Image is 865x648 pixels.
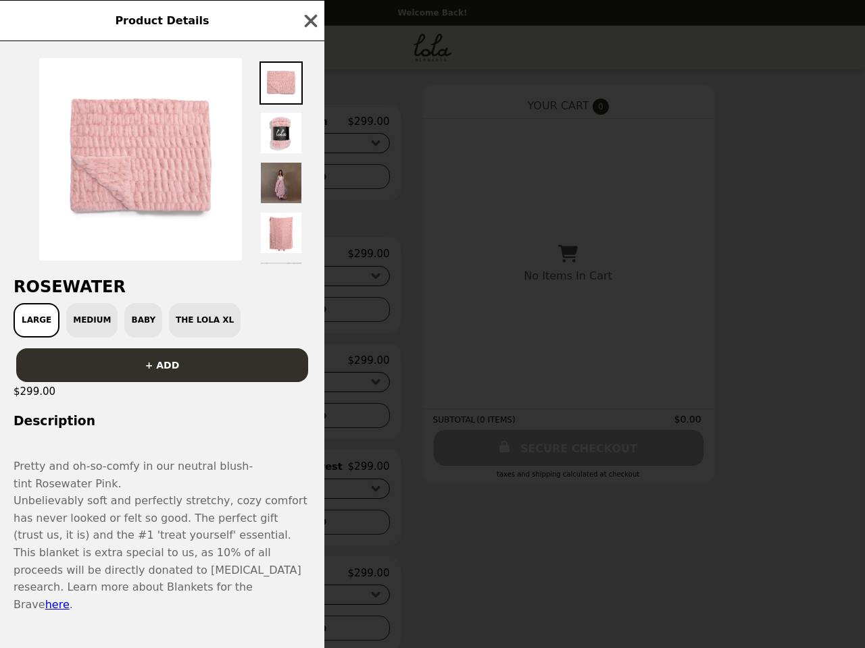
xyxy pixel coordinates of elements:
[115,14,209,27] span: Product Details
[14,460,253,490] span: Pretty and oh-so-comfy in our neutral blush-tint Rosewater Pink.
[259,211,303,254] img: Thumbnail 4
[259,261,303,304] img: Thumbnail 5
[14,494,307,541] span: Unbelievably soft and perfectly stretchy, cozy comfort has never looked or felt so good.
[259,111,303,155] img: Thumbnail 2
[259,161,303,205] img: Thumbnail 3
[45,598,70,611] a: here
[14,303,59,337] button: Large
[259,61,303,105] img: Thumbnail 1
[39,58,242,261] img: Large
[14,546,301,611] span: This blanket is extra special to us, as 10% of all proceeds will be directly donated to [MEDICAL_...
[16,348,308,382] button: + ADD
